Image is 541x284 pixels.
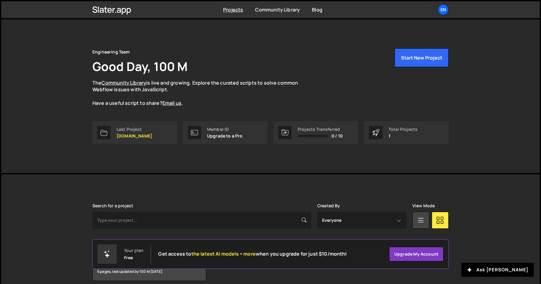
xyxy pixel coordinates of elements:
input: Type your project... [92,212,311,229]
label: Search for a project [92,203,133,208]
div: Last Project [117,127,152,132]
h2: Get access to when you upgrade for just $10/month! [158,251,347,257]
a: Community Library [255,6,300,13]
a: Projects [223,6,243,13]
div: Projects Transferred [298,127,343,132]
a: Community Library [101,79,146,86]
p: The is live and growing. Explore the curated scripts to solve common Webflow issues with JavaScri... [92,79,310,107]
div: Your plan [124,248,143,253]
label: View Mode [412,203,435,208]
p: Upgrade to a Pro [207,134,243,138]
label: Created By [317,203,340,208]
div: 6 pages, last updated by 100 M [DATE] [93,263,206,281]
button: Start New Project [395,48,449,67]
a: Email us [162,100,181,106]
div: Free [124,255,133,260]
div: Engineering Team [92,48,130,56]
a: Blog [312,6,322,13]
a: Upgrade my account [389,247,443,261]
p: [DOMAIN_NAME] [117,134,152,138]
div: Total Projects [389,127,418,132]
div: Member ID [207,127,243,132]
span: the latest AI models + more [191,250,256,257]
button: Ask [PERSON_NAME] [461,263,534,277]
a: En [438,4,449,15]
p: 1 [389,134,418,138]
h1: Good Day, 100 M [92,58,187,75]
a: Last Project [DOMAIN_NAME] [92,121,177,144]
span: 0 / 10 [331,134,343,138]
